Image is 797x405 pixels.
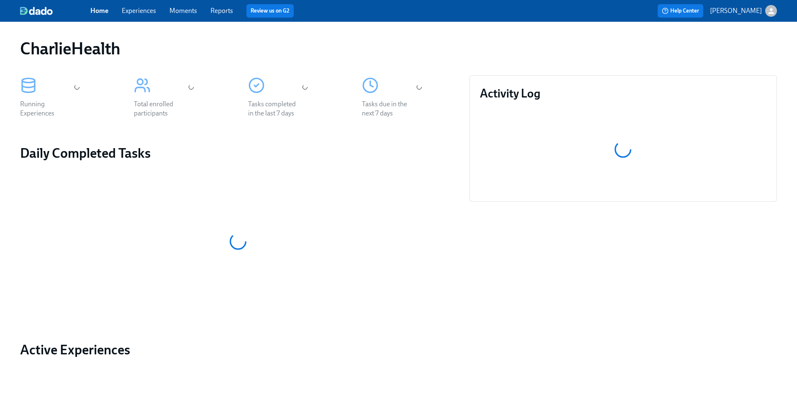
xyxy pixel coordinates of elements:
[246,4,294,18] button: Review us on G2
[710,5,777,17] button: [PERSON_NAME]
[658,4,703,18] button: Help Center
[20,145,456,161] h2: Daily Completed Tasks
[20,38,120,59] h1: CharlieHealth
[169,7,197,15] a: Moments
[251,7,290,15] a: Review us on G2
[90,7,108,15] a: Home
[362,100,415,118] div: Tasks due in the next 7 days
[20,7,90,15] a: dado
[480,86,766,101] h3: Activity Log
[710,6,762,15] p: [PERSON_NAME]
[210,7,233,15] a: Reports
[134,100,187,118] div: Total enrolled participants
[20,341,456,358] a: Active Experiences
[662,7,699,15] span: Help Center
[20,100,74,118] div: Running Experiences
[20,7,53,15] img: dado
[248,100,302,118] div: Tasks completed in the last 7 days
[122,7,156,15] a: Experiences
